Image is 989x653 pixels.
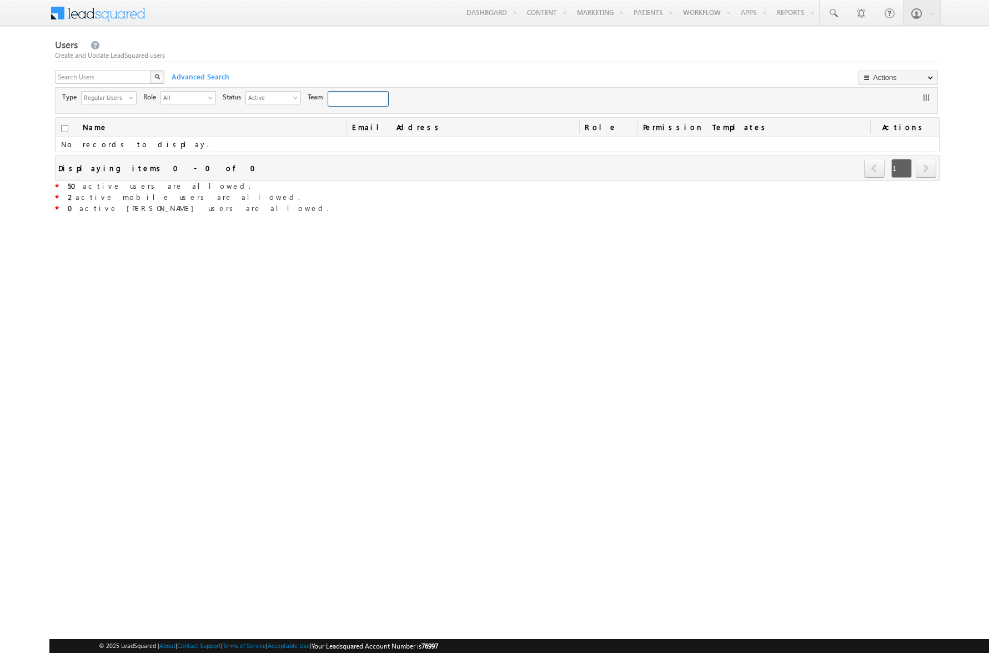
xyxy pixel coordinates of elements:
span: Your Leadsquared Account Number is [312,642,438,650]
span: Permission Templates [637,118,870,137]
a: Name [77,118,113,137]
strong: 2 [68,192,76,202]
span: Active [246,92,292,103]
div: Displaying items 0 - 0 of 0 [58,162,262,174]
strong: 0 [68,203,79,213]
input: Search Users [55,71,152,84]
a: prev [864,160,885,178]
span: Advanced Search [166,72,233,82]
a: Contact Support [177,642,221,649]
span: active [PERSON_NAME] users are allowed. [59,203,329,213]
img: Search [154,74,160,79]
span: prev [864,159,885,178]
a: next [916,160,936,178]
span: select [129,94,138,101]
div: Create and Update LeadSquared users [55,51,940,61]
span: select [208,94,217,101]
a: Email Address [347,118,579,137]
span: Regular Users [82,92,127,103]
span: 76997 [421,642,438,650]
strong: 50 [68,181,83,190]
span: active users are allowed. [68,181,250,190]
span: 1 [891,159,912,178]
span: Status [223,92,245,102]
span: All [161,92,207,103]
span: Role [143,92,160,102]
span: next [916,159,936,178]
td: No records to display. [56,137,939,152]
span: Team [308,92,328,102]
span: Actions [870,118,939,137]
span: select [293,94,302,101]
span: active mobile users are allowed. [68,192,300,202]
a: Terms of Service [223,642,266,649]
span: Users [55,38,78,51]
span: Type [62,92,81,102]
a: Acceptable Use [268,642,310,649]
a: About [159,642,175,649]
span: © 2025 LeadSquared | | | | | [99,641,438,651]
button: Actions [858,71,938,84]
a: Role [579,118,637,137]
